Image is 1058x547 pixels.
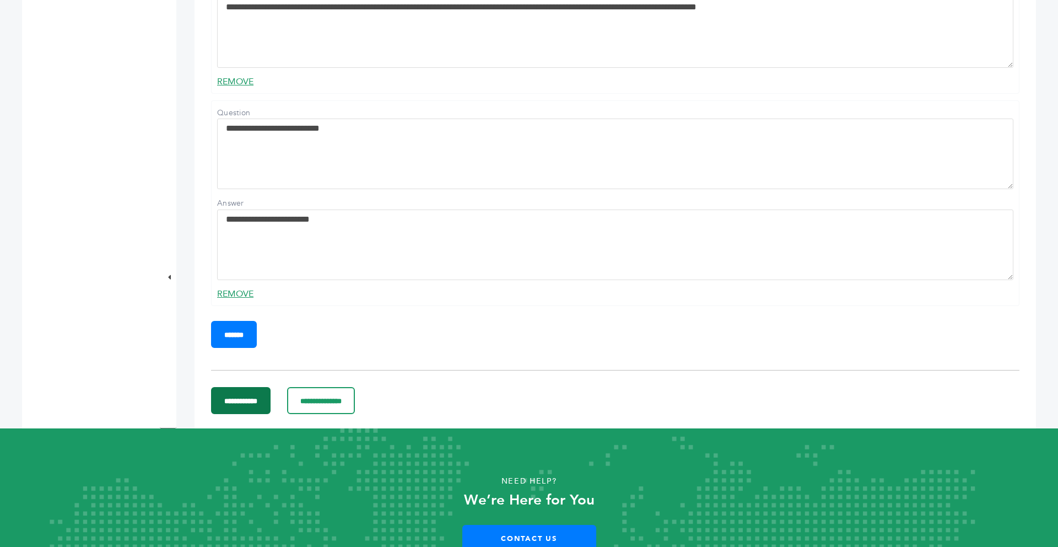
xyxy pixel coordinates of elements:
a: REMOVE [217,288,253,300]
p: Need Help? [53,473,1005,490]
strong: We’re Here for You [464,490,595,510]
a: REMOVE [217,76,253,88]
label: Question [217,108,294,119]
label: Answer [217,198,294,209]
